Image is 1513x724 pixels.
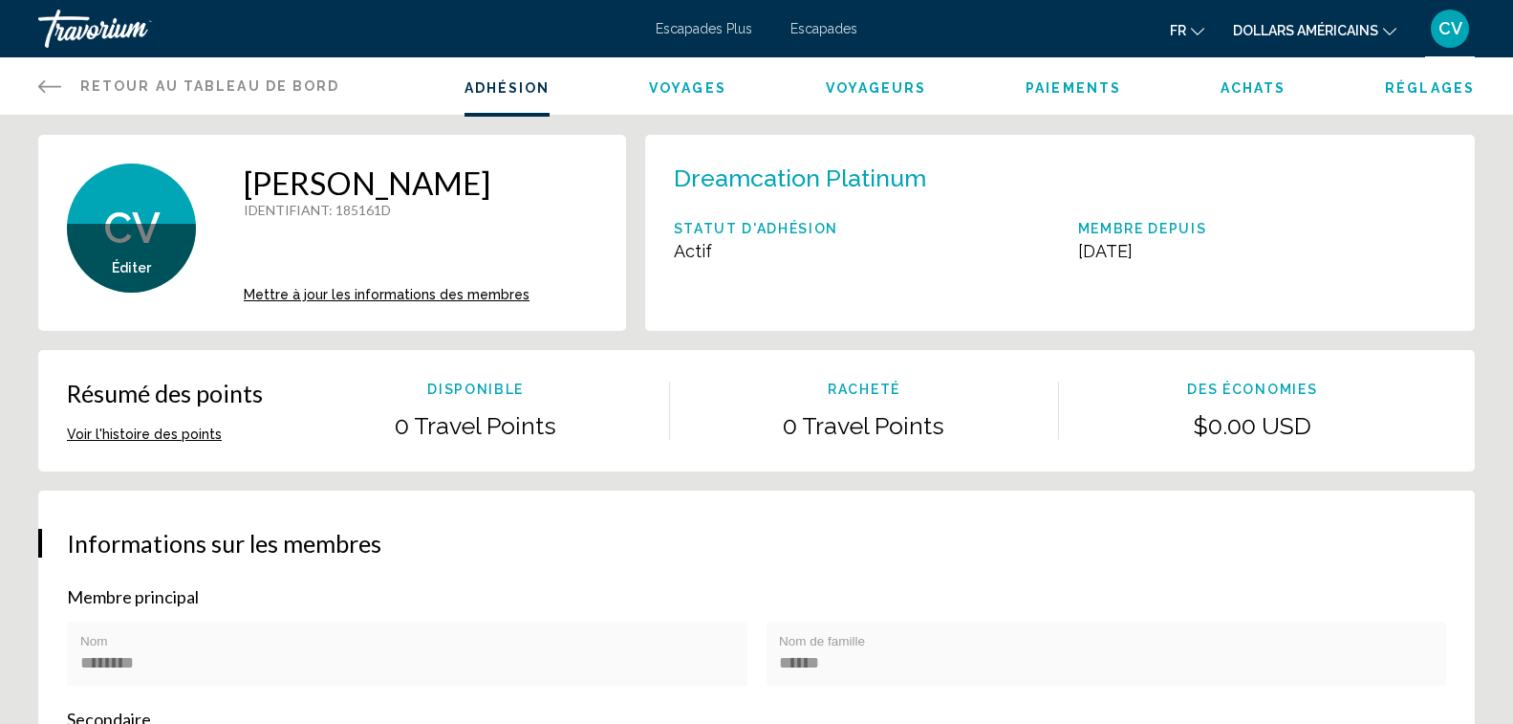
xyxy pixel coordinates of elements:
a: Retour au tableau de bord [38,57,340,115]
p: Disponible [282,382,669,397]
p: Racheté [670,382,1057,397]
button: Changer de langue [1170,16,1204,44]
a: Voyageurs [826,80,927,96]
font: CV [1438,18,1462,38]
p: Membre depuis [1078,221,1207,236]
p: Membre principal [67,586,1446,607]
button: Changer de devise [1233,16,1396,44]
font: Retour au tableau de bord [80,78,340,94]
p: [DATE] [1078,241,1207,261]
a: Adhésion [465,80,551,96]
p: : 185161D [244,202,530,218]
p: Des économies [1059,382,1446,397]
font: fr [1170,23,1186,38]
p: 0 Travel Points [282,411,669,440]
button: Éditer [112,259,151,276]
button: Voir l'histoire des points [67,426,222,443]
a: Réglages [1385,80,1475,96]
a: Escapades Plus [656,21,752,36]
span: Éditer [112,260,151,275]
a: Achats [1221,80,1286,96]
button: Menu utilisateur [1425,9,1475,49]
a: Mettre à jour les informations des membres [244,287,530,302]
a: Travorium [38,10,637,48]
h1: [PERSON_NAME] [244,164,530,202]
p: $0.00 USD [1059,411,1446,440]
span: CV [103,204,161,253]
span: IDENTIFIANT [244,202,329,218]
p: Résumé des points [67,379,263,407]
h3: Informations sur les membres [67,529,1446,558]
a: Voyages [649,80,726,96]
p: Dreamcation Platinum [674,164,926,192]
p: Statut d'adhésion [674,221,839,236]
a: Escapades [790,21,857,36]
a: Paiements [1026,80,1121,96]
p: Actif [674,241,839,261]
font: dollars américains [1233,23,1378,38]
p: 0 Travel Points [670,411,1057,440]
